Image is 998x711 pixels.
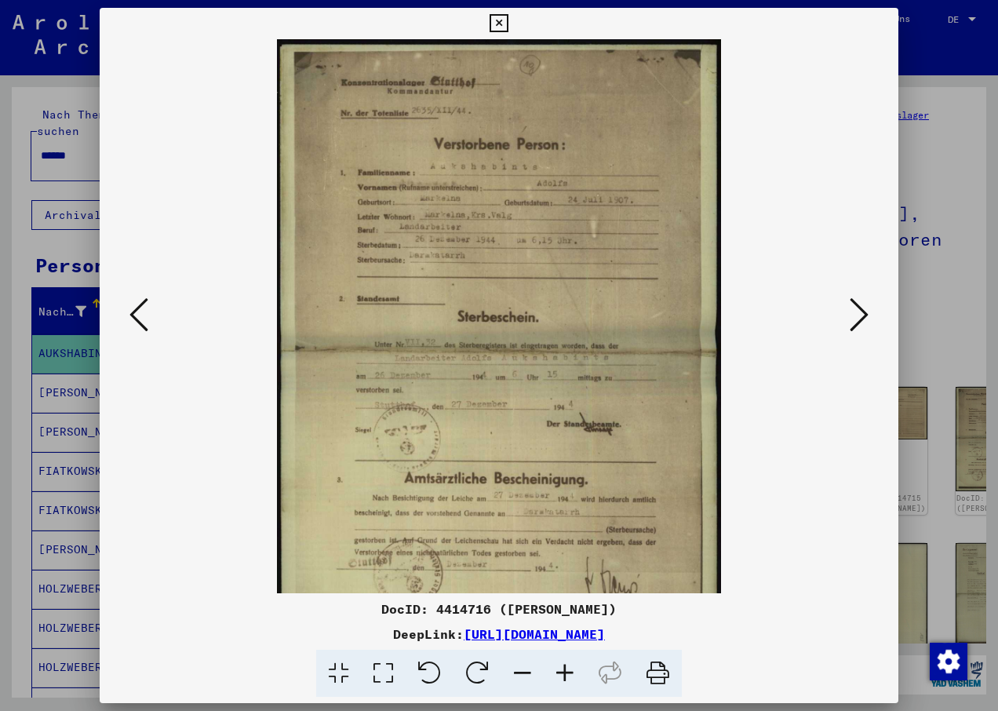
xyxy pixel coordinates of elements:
div: DeepLink: [100,625,898,644]
img: 001.jpg [277,39,721,672]
a: [URL][DOMAIN_NAME] [464,626,605,642]
div: Zustimmung ändern [929,642,967,680]
div: DocID: 4414716 ([PERSON_NAME]) [100,600,898,618]
img: Zustimmung ändern [930,643,967,680]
